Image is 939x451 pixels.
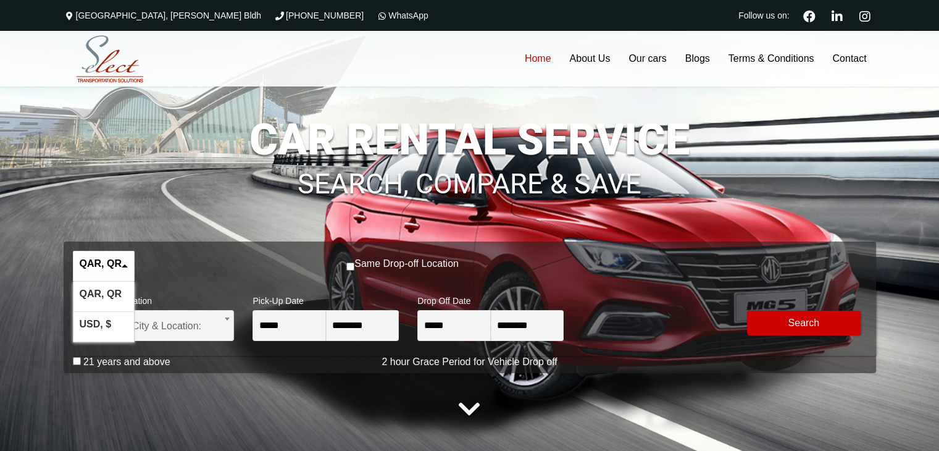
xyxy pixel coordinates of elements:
[747,311,861,335] button: Modify Search
[64,151,876,198] h1: SEARCH, COMPARE & SAVE
[619,31,675,86] a: Our cars
[80,258,122,270] label: QAR, QR
[854,9,876,22] a: Instagram
[798,9,820,22] a: Facebook
[823,31,875,86] a: Contact
[88,288,235,310] span: Pick-up Location
[376,11,428,20] a: WhatsApp
[64,118,876,161] h1: CAR RENTAL SERVICE
[80,288,122,300] label: QAR, QR
[83,356,170,368] label: 21 years and above
[273,11,364,20] a: [PHONE_NUMBER]
[676,31,719,86] a: Blogs
[67,33,153,86] img: Select Rent a Car
[560,31,619,86] a: About Us
[515,31,561,86] a: Home
[80,318,112,331] label: USD, $
[64,355,876,369] p: 2 hour Grace Period for Vehicle Drop off
[88,310,235,341] span: Pick-Up City & Location:
[417,288,564,310] span: Drop Off Date
[719,31,824,86] a: Terms & Conditions
[354,258,459,270] label: Same Drop-off Location
[252,288,399,310] span: Pick-Up Date
[95,311,228,342] span: Pick-Up City & Location:
[827,9,848,22] a: Linkedin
